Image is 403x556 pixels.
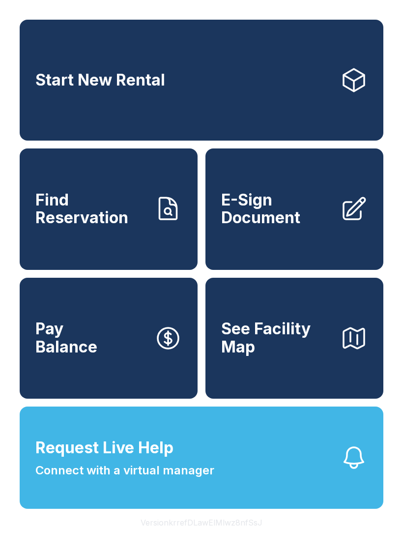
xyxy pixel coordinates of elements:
button: See Facility Map [205,278,383,399]
span: See Facility Map [221,320,332,356]
a: Find Reservation [20,148,198,269]
span: Start New Rental [35,71,165,89]
span: Connect with a virtual manager [35,462,214,479]
button: Request Live HelpConnect with a virtual manager [20,407,383,509]
button: PayBalance [20,278,198,399]
span: Find Reservation [35,191,146,227]
span: Pay Balance [35,320,97,356]
a: Start New Rental [20,20,383,141]
a: E-Sign Document [205,148,383,269]
span: Request Live Help [35,436,173,460]
button: VersionkrrefDLawElMlwz8nfSsJ [133,509,270,536]
span: E-Sign Document [221,191,332,227]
